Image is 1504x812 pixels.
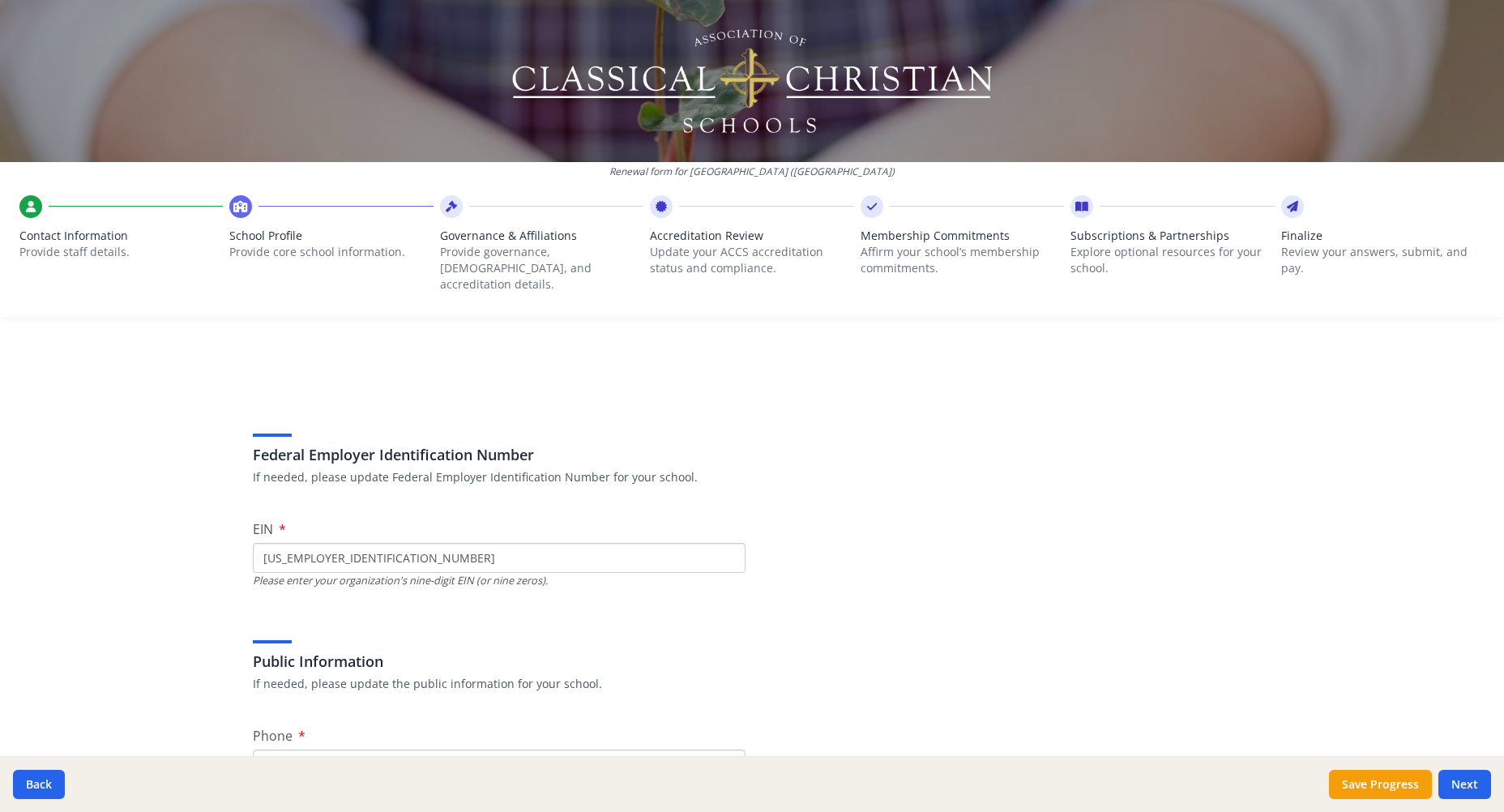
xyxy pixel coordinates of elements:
p: Affirm your school’s membership commitments. [861,244,1064,276]
p: If needed, please update the public information for your school. [253,676,1251,692]
span: Membership Commitments [861,228,1064,244]
span: School Profile [229,228,433,244]
div: Please enter your organization's nine-digit EIN (or nine zeros). [253,573,746,588]
p: Update your ACCS accreditation status and compliance. [650,244,853,276]
p: If needed, please update Federal Employer Identification Number for your school. [253,469,1251,485]
button: Save Progress [1329,770,1432,799]
img: Logo [510,24,995,138]
p: Provide core school information. [229,244,433,260]
span: Governance & Affiliations [440,228,643,244]
span: Accreditation Review [650,228,853,244]
p: Provide staff details. [19,244,223,260]
span: Finalize [1281,228,1485,244]
span: Subscriptions & Partnerships [1070,228,1274,244]
h3: Federal Employer Identification Number [253,443,1251,466]
span: Contact Information [19,228,223,244]
span: Phone [253,727,293,745]
span: EIN [253,520,273,538]
h3: Public Information [253,650,1251,673]
p: Provide governance, [DEMOGRAPHIC_DATA], and accreditation details. [440,244,643,293]
p: Explore optional resources for your school. [1070,244,1274,276]
p: Review your answers, submit, and pay. [1281,244,1485,276]
button: Next [1438,770,1491,799]
button: Back [13,770,65,799]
